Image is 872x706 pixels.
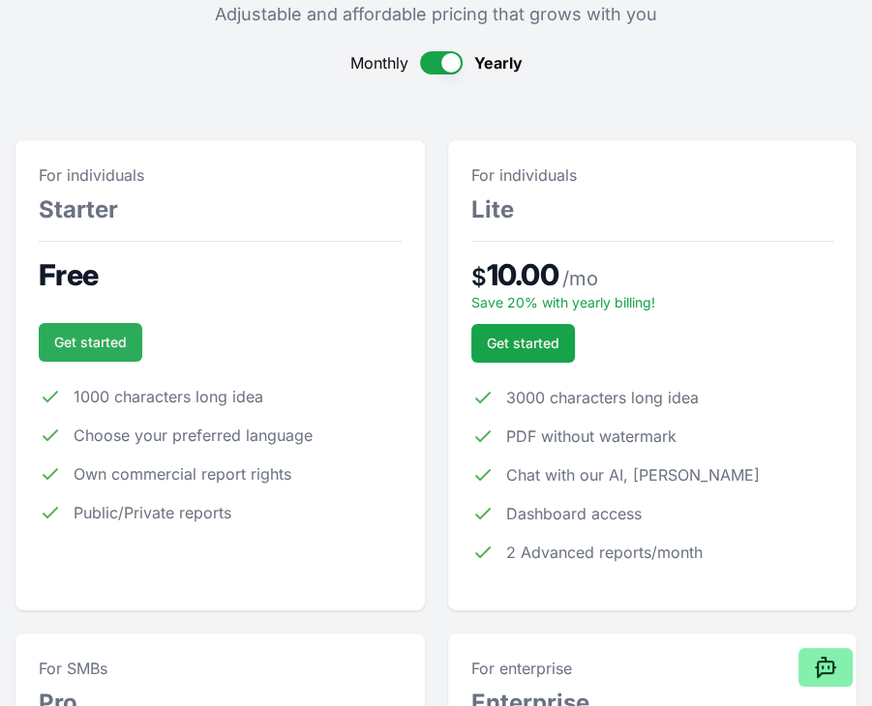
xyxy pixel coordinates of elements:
span: 10.00 [487,257,558,292]
a: Get started [39,323,142,362]
span: Choose your preferred language [74,424,313,447]
span: Save 20% with yearly billing! [471,294,655,310]
h3: Starter [39,194,402,225]
span: Own commercial report rights [74,462,291,485]
span: Public/Private reports [74,501,231,524]
span: Chat with our AI, [PERSON_NAME] [506,463,760,486]
span: PDF without watermark [506,425,677,448]
a: Get started [471,324,575,363]
p: For individuals [471,163,834,187]
span: 2 Advanced reports/month [506,541,703,564]
span: Free [39,257,98,292]
h3: Lite [471,194,834,225]
span: $ [471,262,487,293]
p: For individuals [39,163,402,187]
p: For SMBs [39,657,402,680]
span: 3000 characters long idea [506,386,699,409]
p: Adjustable and affordable pricing that grows with you [15,1,857,28]
span: Monthly [350,51,408,74]
span: Yearly [474,51,523,74]
span: / mo [562,265,598,292]
p: For enterprise [471,657,834,680]
span: Dashboard access [506,502,642,525]
span: 1000 characters long idea [74,385,263,408]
